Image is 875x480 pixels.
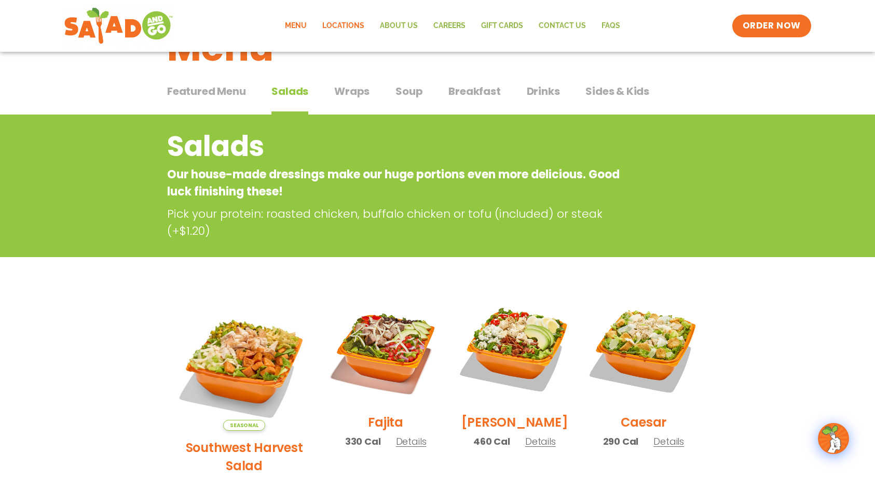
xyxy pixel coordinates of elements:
[587,292,700,405] img: Product photo for Caesar Salad
[743,20,801,32] span: ORDER NOW
[448,83,500,99] span: Breakfast
[64,5,173,47] img: new-SAG-logo-768×292
[329,292,442,405] img: Product photo for Fajita Salad
[271,83,308,99] span: Salads
[594,14,628,38] a: FAQs
[277,14,315,38] a: Menu
[525,435,556,448] span: Details
[175,439,313,475] h2: Southwest Harvest Salad
[473,14,531,38] a: GIFT CARDS
[395,83,422,99] span: Soup
[461,413,568,431] h2: [PERSON_NAME]
[175,292,313,431] img: Product photo for Southwest Harvest Salad
[473,434,510,448] span: 460 Cal
[396,435,427,448] span: Details
[531,14,594,38] a: Contact Us
[653,435,684,448] span: Details
[167,83,245,99] span: Featured Menu
[621,413,667,431] h2: Caesar
[585,83,649,99] span: Sides & Kids
[368,413,403,431] h2: Fajita
[223,420,265,431] span: Seasonal
[732,15,811,37] a: ORDER NOW
[372,14,426,38] a: About Us
[426,14,473,38] a: Careers
[167,166,624,200] p: Our house-made dressings make our huge portions even more delicious. Good luck finishing these!
[167,125,624,167] h2: Salads
[334,83,370,99] span: Wraps
[603,434,639,448] span: 290 Cal
[458,292,571,405] img: Product photo for Cobb Salad
[527,83,560,99] span: Drinks
[315,14,372,38] a: Locations
[819,424,848,453] img: wpChatIcon
[277,14,628,38] nav: Menu
[167,80,708,115] div: Tabbed content
[345,434,381,448] span: 330 Cal
[167,205,629,239] p: Pick your protein: roasted chicken, buffalo chicken or tofu (included) or steak (+$1.20)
